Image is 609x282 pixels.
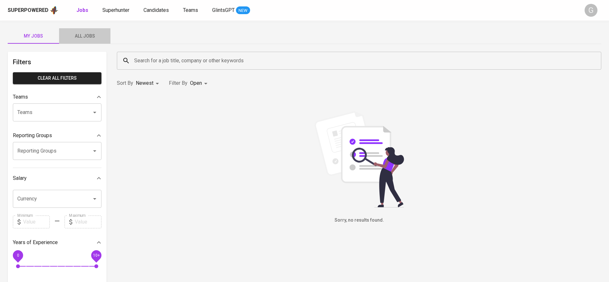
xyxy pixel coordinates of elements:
[13,174,27,182] p: Salary
[102,6,131,14] a: Superhunter
[13,236,101,249] div: Years of Experience
[50,5,58,15] img: app logo
[236,7,250,14] span: NEW
[144,7,169,13] span: Candidates
[585,4,597,17] div: G
[17,253,19,257] span: 0
[90,146,99,155] button: Open
[183,7,198,13] span: Teams
[169,79,187,87] p: Filter By
[13,239,58,246] p: Years of Experience
[136,77,161,89] div: Newest
[13,57,101,67] h6: Filters
[102,7,129,13] span: Superhunter
[13,132,52,139] p: Reporting Groups
[13,172,101,185] div: Salary
[75,216,101,228] input: Value
[90,108,99,117] button: Open
[136,79,153,87] p: Newest
[212,6,250,14] a: GlintsGPT NEW
[76,6,90,14] a: Jobs
[12,32,55,40] span: My Jobs
[8,5,58,15] a: Superpoweredapp logo
[13,129,101,142] div: Reporting Groups
[8,7,48,14] div: Superpowered
[190,77,210,89] div: Open
[190,80,202,86] span: Open
[183,6,199,14] a: Teams
[212,7,235,13] span: GlintsGPT
[117,79,133,87] p: Sort By
[18,74,96,82] span: Clear All filters
[93,253,100,257] span: 10+
[90,194,99,203] button: Open
[23,216,50,228] input: Value
[144,6,170,14] a: Candidates
[117,217,601,224] h6: Sorry, no results found.
[13,93,28,101] p: Teams
[76,7,88,13] b: Jobs
[311,111,407,207] img: file_searching.svg
[63,32,107,40] span: All Jobs
[13,72,101,84] button: Clear All filters
[13,91,101,103] div: Teams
